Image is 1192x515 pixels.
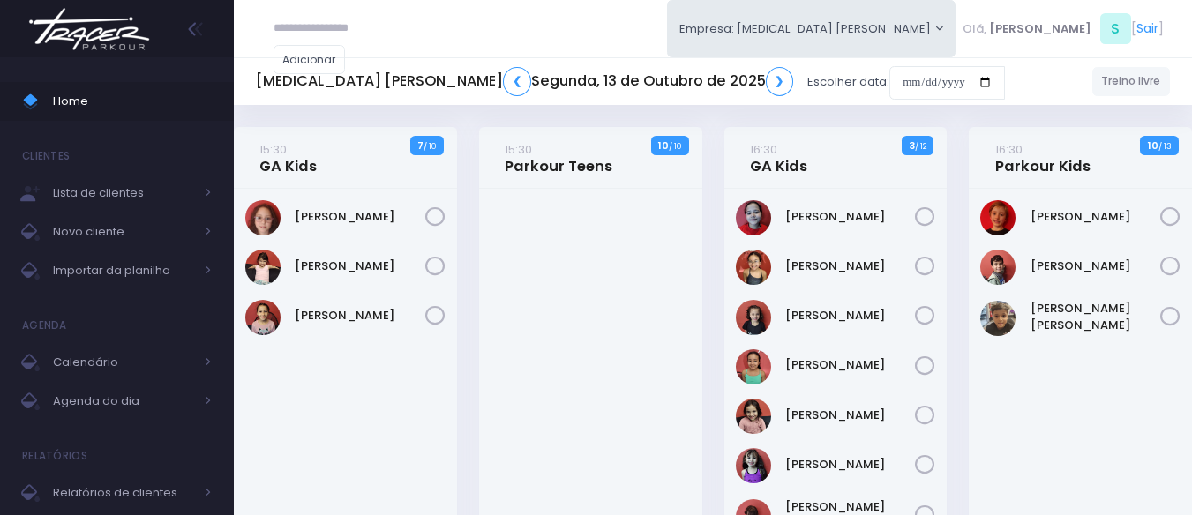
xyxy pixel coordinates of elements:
a: [PERSON_NAME] [295,307,425,325]
img: Gabriela Jordão Izumida [736,200,771,235]
a: [PERSON_NAME] [785,208,916,226]
a: 15:30Parkour Teens [505,140,612,175]
span: Lista de clientes [53,182,194,205]
small: / 10 [424,141,436,152]
span: Agenda do dia [53,390,194,413]
div: Escolher data: [256,62,1005,102]
small: / 10 [669,141,681,152]
small: / 12 [915,141,926,152]
a: [PERSON_NAME] [785,456,916,474]
img: Isabella Yamaguchi [736,250,771,285]
strong: 7 [417,138,424,153]
span: Calendário [53,351,194,374]
img: Lorena Alexsandra Souza [736,448,771,483]
a: 15:30GA Kids [259,140,317,175]
a: ❯ [766,67,794,96]
a: [PERSON_NAME] [785,407,916,424]
strong: 3 [909,138,915,153]
a: [PERSON_NAME] [PERSON_NAME] [1031,300,1161,334]
a: Adicionar [274,45,346,74]
a: [PERSON_NAME] [1031,257,1161,275]
small: 15:30 [259,141,287,158]
span: [PERSON_NAME] [989,20,1091,38]
img: Liz Stetz Tavernaro Torres [736,399,771,434]
img: Artur Vernaglia Bagatin [980,200,1016,235]
span: Importar da planilha [53,259,194,282]
a: 16:30GA Kids [750,140,807,175]
a: Sair [1136,19,1158,38]
h5: [MEDICAL_DATA] [PERSON_NAME] Segunda, 13 de Outubro de 2025 [256,67,793,96]
a: [PERSON_NAME] [785,307,916,325]
small: 15:30 [505,141,532,158]
small: 16:30 [750,141,777,158]
a: [PERSON_NAME] [785,356,916,374]
a: [PERSON_NAME] [785,257,916,275]
a: [PERSON_NAME] [295,257,425,275]
div: [ ] [956,9,1170,49]
h4: Relatórios [22,438,87,474]
span: Relatórios de clientes [53,481,194,504]
img: Manuella Velloso Beio [245,250,281,285]
img: Lara Hubert [736,300,771,335]
a: [PERSON_NAME] [1031,208,1161,226]
small: / 13 [1158,141,1172,152]
strong: 10 [658,138,669,153]
img: Niara Belisário Cruz [245,300,281,335]
img: Pedro Henrique Negrão Tateishi [980,301,1016,336]
h4: Agenda [22,308,67,343]
a: ❮ [503,67,531,96]
span: S [1100,13,1131,44]
img: Manuella Brandão oliveira [245,200,281,235]
img: Larissa Yamaguchi [736,349,771,384]
a: 16:30Parkour Kids [995,140,1091,175]
a: [PERSON_NAME] [295,208,425,226]
small: 16:30 [995,141,1023,158]
h4: Clientes [22,138,70,174]
a: Treino livre [1092,67,1171,96]
span: Novo cliente [53,220,194,243]
strong: 10 [1148,138,1158,153]
span: Olá, [963,20,986,38]
img: Jorge Lima [980,250,1016,285]
span: Home [53,90,212,113]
